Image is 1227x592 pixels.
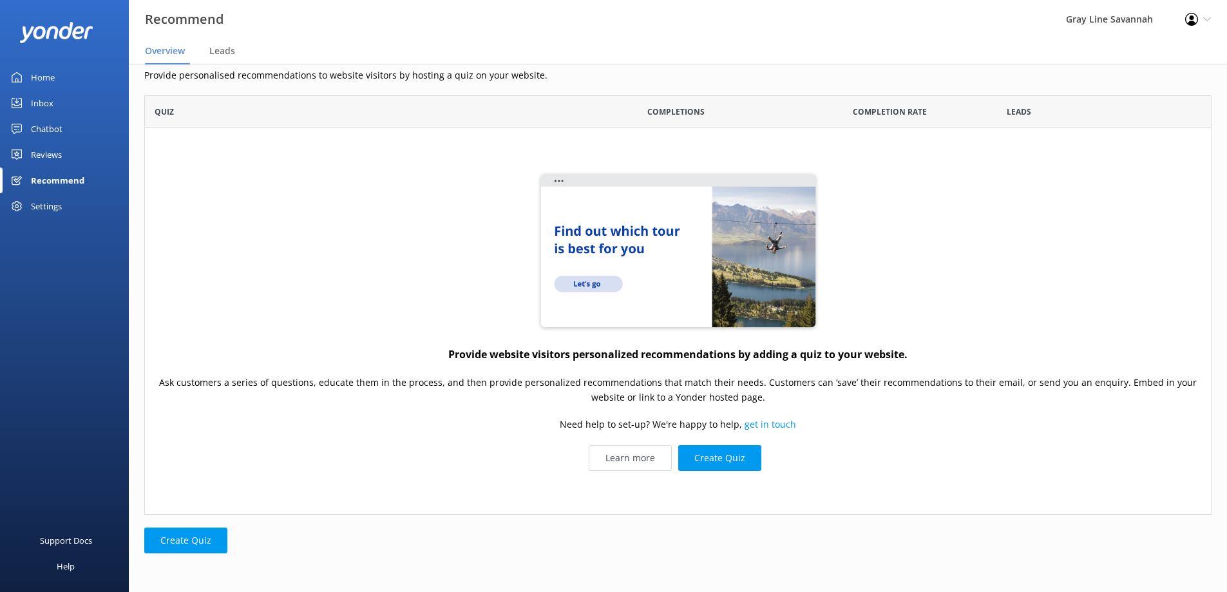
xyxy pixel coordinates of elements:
span: Leads [209,44,235,57]
div: Home [31,64,55,90]
span: Overview [145,44,185,57]
p: Provide personalised recommendations to website visitors by hosting a quiz on your website. [144,68,1212,82]
div: Inbox [31,90,53,116]
h4: Provide website visitors personalized recommendations by adding a quiz to your website. [448,347,908,363]
div: Chatbot [31,116,62,142]
a: get in touch [745,419,796,431]
button: Create Quiz [678,445,761,471]
div: Reviews [31,142,62,167]
div: grid [144,128,1212,514]
p: Ask customers a series of questions, educate them in the process, and then provide personalized r... [158,376,1198,405]
div: Settings [31,193,62,219]
span: Leads [1007,106,1031,118]
h3: Recommend [145,9,224,30]
div: Recommend [31,167,84,193]
div: Help [57,553,75,579]
p: Need help to set-up? We're happy to help, [560,418,796,432]
span: Completion Rate [853,106,927,118]
img: yonder-white-logo.png [19,22,93,43]
span: Completions [647,106,705,118]
div: Support Docs [40,528,92,553]
button: Create Quiz [144,528,227,553]
a: Learn more [589,445,672,471]
img: quiz-website... [537,171,820,332]
span: Quiz [155,106,174,118]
